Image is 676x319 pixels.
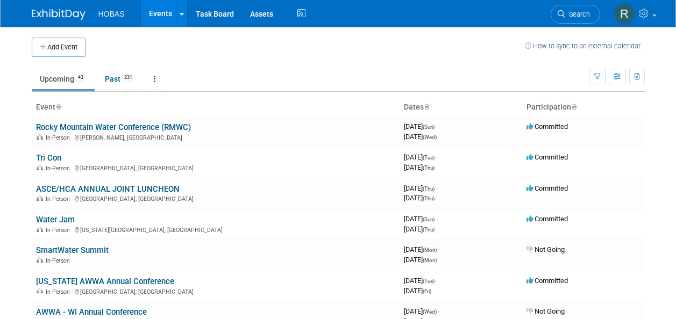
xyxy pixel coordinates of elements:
[55,103,61,111] a: Sort by Event Name
[46,288,73,295] span: In-Person
[404,194,435,202] span: [DATE]
[404,225,435,233] span: [DATE]
[36,287,395,295] div: [GEOGRAPHIC_DATA], [GEOGRAPHIC_DATA]
[404,256,437,264] span: [DATE]
[36,194,395,202] div: [GEOGRAPHIC_DATA], [GEOGRAPHIC_DATA]
[37,134,43,140] img: In-Person Event
[46,257,73,264] span: In-Person
[423,155,435,161] span: (Tue)
[46,134,73,141] span: In-Person
[98,10,125,18] span: HOBAS
[438,245,440,253] span: -
[423,227,435,233] span: (Thu)
[404,287,431,295] span: [DATE]
[436,215,438,223] span: -
[36,245,109,255] a: SmartWater Summit
[404,307,440,315] span: [DATE]
[36,133,395,141] div: [PERSON_NAME], [GEOGRAPHIC_DATA]
[526,277,568,285] span: Committed
[565,10,590,18] span: Search
[404,163,435,171] span: [DATE]
[36,153,61,163] a: Tri Con
[37,165,43,170] img: In-Person Event
[436,122,438,130] span: -
[525,42,645,50] a: How to sync to an external calendar...
[36,277,174,286] a: [US_STATE] AWWA Annual Conference
[436,184,438,192] span: -
[614,4,635,24] img: Rebecca Gonchar
[37,288,43,294] img: In-Person Event
[46,227,73,234] span: In-Person
[404,153,438,161] span: [DATE]
[526,245,565,253] span: Not Going
[423,247,437,253] span: (Mon)
[436,153,438,161] span: -
[404,184,438,192] span: [DATE]
[36,215,75,224] a: Water Jam
[37,257,43,263] img: In-Person Event
[36,307,147,317] a: AWWA - WI Annual Conference
[438,307,440,315] span: -
[404,277,438,285] span: [DATE]
[36,163,395,172] div: [GEOGRAPHIC_DATA], [GEOGRAPHIC_DATA]
[97,69,144,89] a: Past231
[423,134,437,140] span: (Wed)
[404,215,438,223] span: [DATE]
[571,103,577,111] a: Sort by Participation Type
[37,195,43,201] img: In-Person Event
[436,277,438,285] span: -
[46,165,73,172] span: In-Person
[423,165,435,171] span: (Thu)
[423,278,435,284] span: (Tue)
[404,133,437,141] span: [DATE]
[32,9,86,20] img: ExhibitDay
[121,74,136,82] span: 231
[36,122,191,132] a: Rocky Mountain Water Conference (RMWC)
[75,74,87,82] span: 43
[423,195,435,201] span: (Thu)
[423,186,435,192] span: (Thu)
[32,98,400,117] th: Event
[522,98,645,117] th: Participation
[36,184,180,194] a: ASCE/HCA ANNUAL JOINT LUNCHEON
[526,307,565,315] span: Not Going
[423,309,437,315] span: (Wed)
[36,225,395,234] div: [US_STATE][GEOGRAPHIC_DATA], [GEOGRAPHIC_DATA]
[32,38,86,57] button: Add Event
[404,245,440,253] span: [DATE]
[526,122,568,130] span: Committed
[423,257,437,263] span: (Mon)
[37,227,43,232] img: In-Person Event
[424,103,429,111] a: Sort by Start Date
[423,288,431,294] span: (Fri)
[46,195,73,202] span: In-Person
[526,153,568,161] span: Committed
[32,69,95,89] a: Upcoming43
[400,98,522,117] th: Dates
[551,5,600,24] a: Search
[423,124,435,130] span: (Sun)
[526,184,568,192] span: Committed
[423,216,435,222] span: (Sun)
[404,122,438,130] span: [DATE]
[526,215,568,223] span: Committed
